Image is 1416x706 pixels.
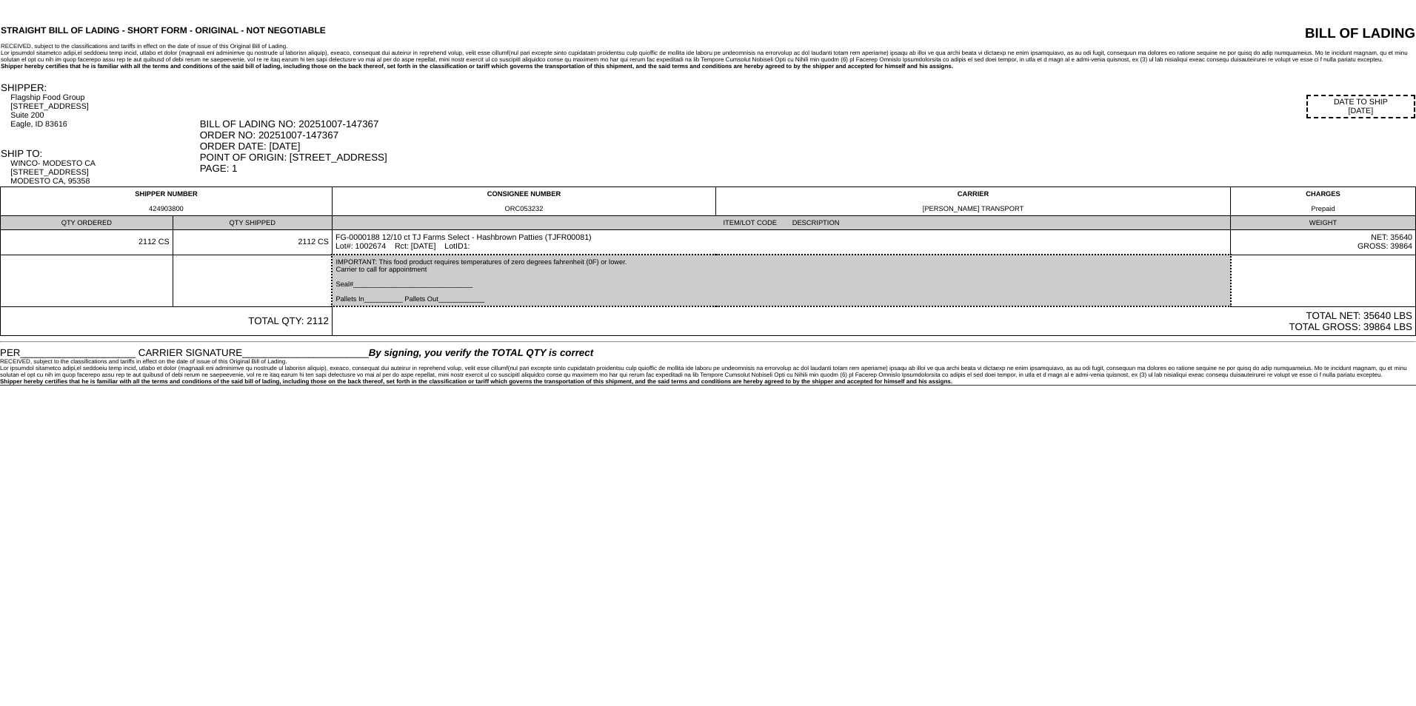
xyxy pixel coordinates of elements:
td: CONSIGNEE NUMBER [332,187,715,216]
td: FG-0000188 12/10 ct TJ Farms Select - Hashbrown Patties (TJFR00081) Lot#: 1002674 Rct: [DATE] Lot... [332,230,1230,255]
td: 2112 CS [173,230,332,255]
span: By signing, you verify the TOTAL QTY is correct [369,347,593,358]
div: ORC053232 [335,205,712,212]
div: SHIPPER: [1,82,198,93]
td: QTY SHIPPED [173,216,332,230]
div: Shipper hereby certifies that he is familiar with all the terms and conditions of the said bill o... [1,63,1415,70]
td: SHIPPER NUMBER [1,187,333,216]
div: WINCO- MODESTO CA [STREET_ADDRESS] MODESTO CA, 95358 [10,159,198,186]
div: Prepaid [1234,205,1412,212]
td: ITEM/LOT CODE DESCRIPTION [332,216,1230,230]
td: QTY ORDERED [1,216,173,230]
td: CHARGES [1231,187,1416,216]
td: TOTAL NET: 35640 LBS TOTAL GROSS: 39864 LBS [332,306,1415,336]
div: BILL OF LADING [1043,25,1415,41]
td: CARRIER [716,187,1231,216]
td: 2112 CS [1,230,173,255]
td: NET: 35640 GROSS: 39864 [1231,230,1416,255]
div: SHIP TO: [1,148,198,159]
div: DATE TO SHIP [DATE] [1306,95,1415,118]
div: BILL OF LADING NO: 20251007-147367 ORDER NO: 20251007-147367 ORDER DATE: [DATE] POINT OF ORIGIN: ... [200,118,1415,174]
div: [PERSON_NAME] TRANSPORT [719,205,1227,212]
td: WEIGHT [1231,216,1416,230]
td: TOTAL QTY: 2112 [1,306,333,336]
div: Flagship Food Group [STREET_ADDRESS] Suite 200 Eagle, ID 83616 [10,93,198,129]
td: IMPORTANT: This food product requires temperatures of zero degrees fahrenheit (0F) or lower. Carr... [332,255,1230,306]
div: 424903800 [4,205,329,212]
